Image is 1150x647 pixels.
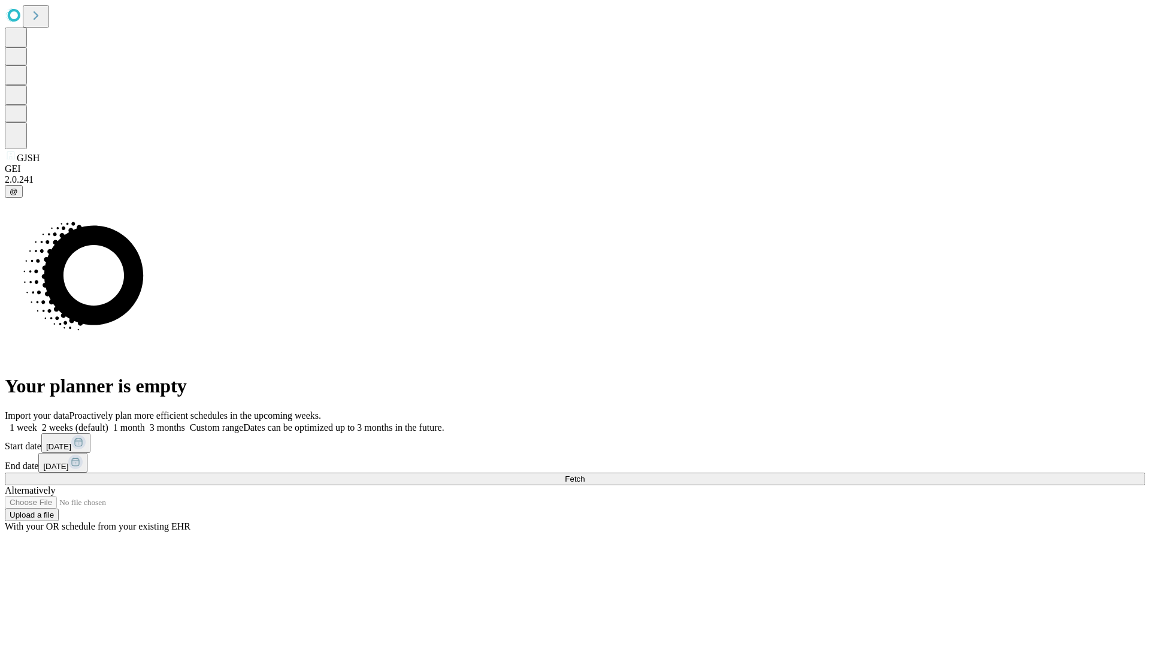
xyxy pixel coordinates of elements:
button: [DATE] [41,433,90,453]
button: [DATE] [38,453,87,473]
span: Dates can be optimized up to 3 months in the future. [243,422,444,433]
span: [DATE] [46,442,71,451]
span: GJSH [17,153,40,163]
span: Alternatively [5,485,55,495]
div: Start date [5,433,1145,453]
span: [DATE] [43,462,68,471]
span: Fetch [565,474,585,483]
span: 3 months [150,422,185,433]
span: Import your data [5,410,69,421]
div: 2.0.241 [5,174,1145,185]
div: End date [5,453,1145,473]
span: 1 month [113,422,145,433]
button: Upload a file [5,509,59,521]
span: 1 week [10,422,37,433]
button: @ [5,185,23,198]
span: @ [10,187,18,196]
h1: Your planner is empty [5,375,1145,397]
span: With your OR schedule from your existing EHR [5,521,190,531]
span: Proactively plan more efficient schedules in the upcoming weeks. [69,410,321,421]
span: Custom range [190,422,243,433]
span: 2 weeks (default) [42,422,108,433]
button: Fetch [5,473,1145,485]
div: GEI [5,164,1145,174]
